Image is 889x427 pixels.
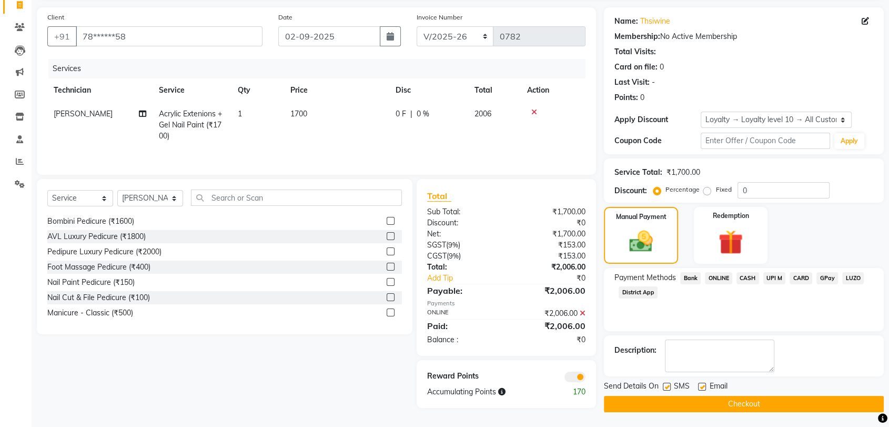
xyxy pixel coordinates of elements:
[604,381,659,394] span: Send Details On
[468,78,521,102] th: Total
[507,206,594,217] div: ₹1,700.00
[417,13,462,22] label: Invoice Number
[842,272,864,284] span: LUZO
[238,109,242,118] span: 1
[763,272,786,284] span: UPI M
[507,334,594,345] div: ₹0
[159,109,222,141] span: Acrylic Extenions + Gel Nail Paint (₹1700)
[419,229,507,240] div: Net:
[790,272,812,284] span: CARD
[711,227,750,257] img: _gift.svg
[417,108,429,120] span: 0 %
[427,240,446,250] span: SGST
[614,16,638,27] div: Name:
[47,13,64,22] label: Client
[666,167,700,178] div: ₹1,700.00
[419,240,507,251] div: ( )
[396,108,406,120] span: 0 F
[507,240,594,251] div: ₹153.00
[47,246,161,257] div: Pedipure Luxury Pedicure (₹2000)
[614,135,701,146] div: Coupon Code
[816,272,838,284] span: GPay
[680,272,701,284] span: Bank
[619,286,658,299] span: District App
[507,284,594,297] div: ₹2,006.00
[419,386,550,398] div: Accumulating Points
[614,77,650,88] div: Last Visit:
[47,26,77,46] button: +91
[652,77,655,88] div: -
[660,62,664,73] div: 0
[665,185,699,194] label: Percentage
[427,299,585,308] div: Payments
[419,320,507,332] div: Paid:
[614,114,701,125] div: Apply Discount
[419,251,507,262] div: ( )
[278,13,292,22] label: Date
[47,307,133,319] div: Manicure - Classic (₹500)
[54,109,113,118] span: [PERSON_NAME]
[614,92,638,103] div: Points:
[48,59,593,78] div: Services
[47,292,150,303] div: Nail Cut & File Pedicure (₹100)
[622,228,660,255] img: _cash.svg
[47,262,150,273] div: Foot Massage Pedicure (₹400)
[521,78,585,102] th: Action
[47,216,134,227] div: Bombini Pedicure (₹1600)
[712,211,749,221] label: Redemption
[614,345,656,356] div: Description:
[614,185,647,196] div: Discount:
[614,167,662,178] div: Service Total:
[604,396,884,412] button: Checkout
[474,109,491,118] span: 2006
[709,381,727,394] span: Email
[640,16,670,27] a: Thsiwine
[834,133,864,149] button: Apply
[419,308,507,319] div: ONLINE
[507,308,594,319] div: ₹2,006.00
[705,272,732,284] span: ONLINE
[47,78,153,102] th: Technician
[410,108,412,120] span: |
[715,185,731,194] label: Fixed
[614,272,676,283] span: Payment Methods
[521,273,593,284] div: ₹0
[47,277,135,288] div: Nail Paint Pedicure (₹150)
[614,46,656,57] div: Total Visits:
[550,386,593,398] div: 170
[427,251,447,261] span: CGST
[640,92,644,103] div: 0
[614,31,660,42] div: Membership:
[76,26,262,46] input: Search by Name/Mobile/Email/Code
[153,78,231,102] th: Service
[284,78,389,102] th: Price
[507,229,594,240] div: ₹1,700.00
[507,251,594,262] div: ₹153.00
[419,206,507,217] div: Sub Total:
[231,78,284,102] th: Qty
[616,212,666,222] label: Manual Payment
[389,78,468,102] th: Disc
[419,273,521,284] a: Add Tip
[701,133,830,149] input: Enter Offer / Coupon Code
[674,381,690,394] span: SMS
[419,262,507,273] div: Total:
[736,272,759,284] span: CASH
[419,371,507,382] div: Reward Points
[419,217,507,229] div: Discount:
[419,284,507,297] div: Payable:
[290,109,307,118] span: 1700
[47,231,146,242] div: AVL Luxury Pedicure (₹1800)
[507,262,594,273] div: ₹2,006.00
[419,334,507,345] div: Balance :
[449,252,459,260] span: 9%
[427,191,451,202] span: Total
[507,320,594,332] div: ₹2,006.00
[448,241,458,249] span: 9%
[614,62,658,73] div: Card on file:
[614,31,873,42] div: No Active Membership
[191,190,402,206] input: Search or Scan
[507,217,594,229] div: ₹0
